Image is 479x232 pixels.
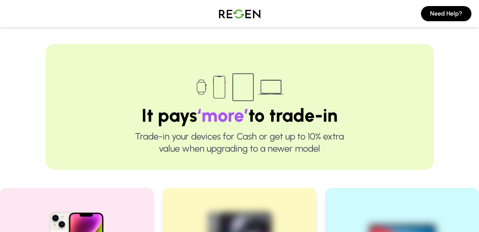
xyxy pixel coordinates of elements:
[192,68,287,106] img: Trade-in devices
[213,3,266,24] img: Logo
[70,130,410,155] p: Trade-in your devices for Cash or get up to 10% extra value when upgrading to a newer model
[197,104,248,126] span: ‘more’
[70,106,410,124] h1: It pays to trade-in
[421,6,471,21] button: Need Help?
